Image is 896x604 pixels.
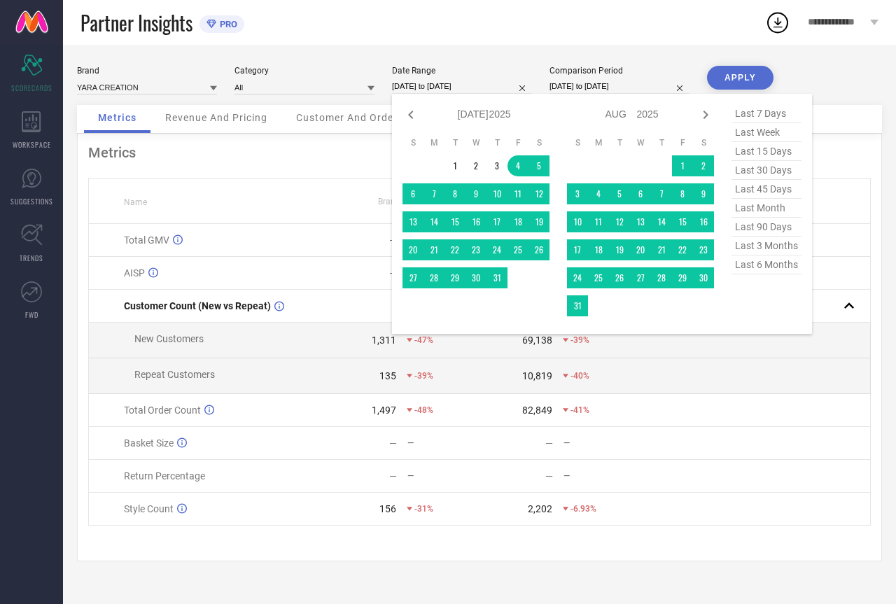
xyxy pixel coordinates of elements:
td: Fri Aug 15 2025 [672,211,693,232]
input: Select comparison period [549,79,689,94]
span: WORKSPACE [13,139,51,150]
td: Sat Aug 30 2025 [693,267,714,288]
span: last week [731,123,801,142]
td: Sun Aug 31 2025 [567,295,588,316]
span: -31% [414,504,433,514]
span: -41% [570,405,589,415]
td: Thu Jul 10 2025 [486,183,507,204]
td: Tue Aug 19 2025 [609,239,630,260]
td: Mon Jul 21 2025 [423,239,444,260]
div: Next month [697,106,714,123]
td: Fri Aug 22 2025 [672,239,693,260]
span: Partner Insights [80,8,192,37]
td: Thu Aug 07 2025 [651,183,672,204]
td: Tue Jul 15 2025 [444,211,465,232]
th: Wednesday [630,137,651,148]
td: Sun Aug 03 2025 [567,183,588,204]
th: Saturday [528,137,549,148]
span: Style Count [124,503,174,514]
span: Customer Count (New vs Repeat) [124,300,271,311]
span: Brand Value [378,197,424,206]
th: Wednesday [465,137,486,148]
td: Mon Aug 18 2025 [588,239,609,260]
td: Mon Jul 07 2025 [423,183,444,204]
th: Monday [588,137,609,148]
td: Sun Jul 13 2025 [402,211,423,232]
div: 1,311 [372,335,396,346]
div: — [389,437,397,449]
span: last 6 months [731,255,801,274]
th: Saturday [693,137,714,148]
td: Thu Aug 28 2025 [651,267,672,288]
span: -40% [570,371,589,381]
td: Tue Jul 08 2025 [444,183,465,204]
td: Sun Jul 27 2025 [402,267,423,288]
div: — [545,437,553,449]
div: — [389,470,397,482]
div: Metrics [88,144,871,161]
td: Sun Aug 17 2025 [567,239,588,260]
div: 156 [379,503,396,514]
div: 69,138 [522,335,552,346]
span: New Customers [134,333,204,344]
td: Sun Jul 06 2025 [402,183,423,204]
td: Wed Jul 02 2025 [465,155,486,176]
span: last 3 months [731,237,801,255]
div: — [545,470,553,482]
td: Fri Jul 04 2025 [507,155,528,176]
td: Fri Aug 29 2025 [672,267,693,288]
div: 1,497 [372,405,396,416]
th: Tuesday [444,137,465,148]
span: last 15 days [731,142,801,161]
span: last 30 days [731,161,801,180]
th: Tuesday [609,137,630,148]
span: Return Percentage [124,470,205,482]
td: Sat Aug 23 2025 [693,239,714,260]
th: Friday [672,137,693,148]
td: Sat Aug 16 2025 [693,211,714,232]
span: SCORECARDS [11,83,52,93]
span: last 90 days [731,218,801,237]
th: Monday [423,137,444,148]
td: Sat Jul 26 2025 [528,239,549,260]
span: Repeat Customers [134,369,215,380]
span: PRO [216,19,237,29]
td: Sun Aug 10 2025 [567,211,588,232]
th: Sunday [402,137,423,148]
span: last 7 days [731,104,801,123]
td: Mon Aug 25 2025 [588,267,609,288]
button: APPLY [707,66,773,90]
div: Previous month [402,106,419,123]
div: 10,819 [522,370,552,381]
span: -48% [414,405,433,415]
input: Select date range [392,79,532,94]
td: Sun Aug 24 2025 [567,267,588,288]
div: — [563,471,635,481]
td: Wed Jul 23 2025 [465,239,486,260]
td: Thu Aug 14 2025 [651,211,672,232]
td: Sat Jul 19 2025 [528,211,549,232]
span: -39% [570,335,589,345]
td: Fri Jul 11 2025 [507,183,528,204]
th: Thursday [651,137,672,148]
div: — [407,471,479,481]
th: Sunday [567,137,588,148]
span: last month [731,199,801,218]
div: 2,202 [528,503,552,514]
td: Sat Jul 12 2025 [528,183,549,204]
td: Tue Aug 05 2025 [609,183,630,204]
td: Tue Aug 12 2025 [609,211,630,232]
th: Thursday [486,137,507,148]
td: Sat Aug 09 2025 [693,183,714,204]
span: Total GMV [124,234,169,246]
span: AISP [124,267,145,279]
th: Friday [507,137,528,148]
span: SUGGESTIONS [10,196,53,206]
span: Metrics [98,112,136,123]
td: Mon Aug 11 2025 [588,211,609,232]
td: Fri Jul 18 2025 [507,211,528,232]
td: Thu Jul 24 2025 [486,239,507,260]
td: Mon Jul 14 2025 [423,211,444,232]
span: -39% [414,371,433,381]
td: Thu Jul 17 2025 [486,211,507,232]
